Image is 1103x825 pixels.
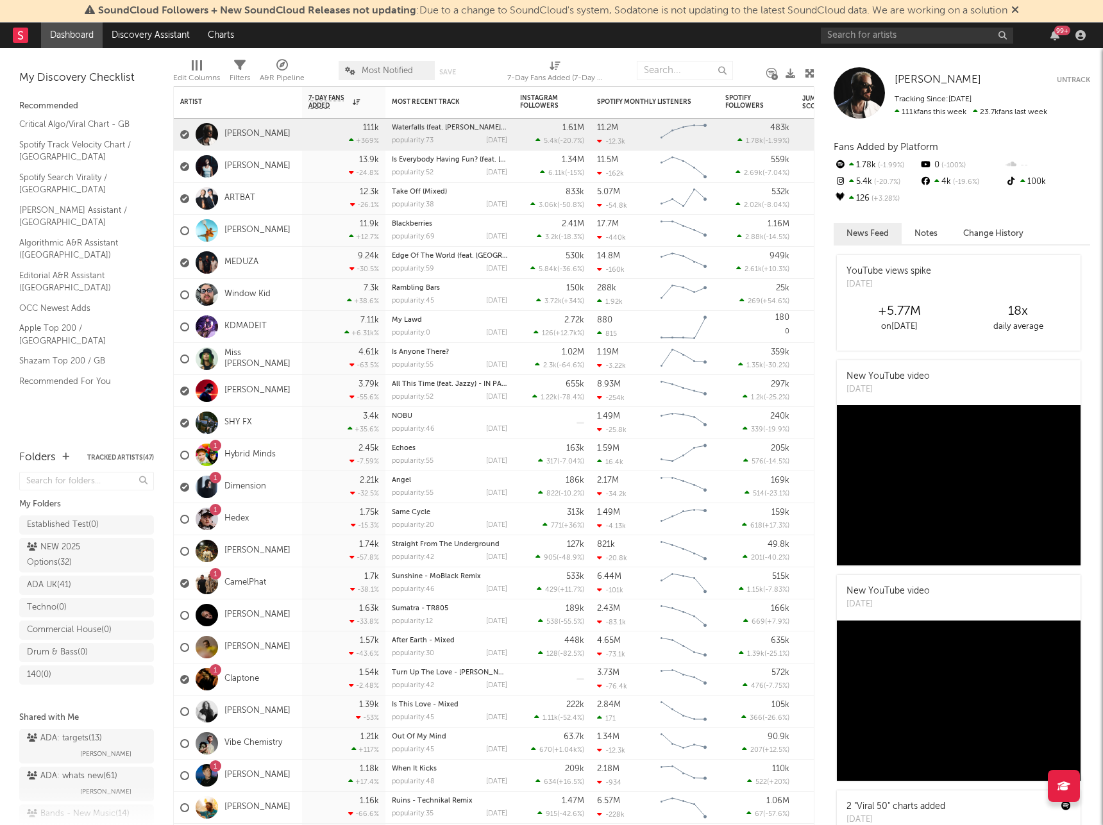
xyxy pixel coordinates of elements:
[764,202,787,209] span: -8.04 %
[392,265,434,272] div: popularity: 59
[392,221,507,228] div: Blackberries
[919,157,1004,174] div: 0
[562,348,584,356] div: 1.02M
[846,370,930,383] div: New YouTube video
[392,317,507,324] div: My Lawd
[392,669,552,676] a: Turn Up The Love - [PERSON_NAME] Remix Edit
[597,348,619,356] div: 1.19M
[737,233,789,241] div: ( )
[567,170,582,177] span: -15 %
[765,362,787,369] span: -30.2 %
[392,137,434,144] div: popularity: 73
[224,674,259,685] a: Claptone
[746,138,763,145] span: 1.78k
[392,329,430,337] div: popularity: 0
[1057,74,1090,87] button: Untrack
[597,137,625,146] div: -12.3k
[765,138,787,145] span: -1.99 %
[736,201,789,209] div: ( )
[768,220,789,228] div: 1.16M
[766,234,787,241] span: -14.5 %
[597,233,626,242] div: -440k
[173,71,220,86] div: Edit Columns
[540,169,584,177] div: ( )
[19,301,141,315] a: OCC Newest Adds
[539,266,557,273] span: 5.84k
[199,22,243,48] a: Charts
[224,417,252,428] a: SHY FX
[392,394,434,401] div: popularity: 52
[566,252,584,260] div: 530k
[224,642,290,653] a: [PERSON_NAME]
[19,138,141,164] a: Spotify Track Velocity Chart / [GEOGRAPHIC_DATA]
[392,541,500,548] a: Straight From The Underground
[358,348,379,356] div: 4.61k
[520,94,565,110] div: Instagram Followers
[392,317,422,324] a: My Lawd
[486,233,507,240] div: [DATE]
[364,284,379,292] div: 7.3k
[655,375,712,407] svg: Chart title
[19,767,154,801] a: ADA: whats new(61)[PERSON_NAME]
[27,517,99,533] div: Established Test ( 0 )
[349,233,379,241] div: +12.7 %
[737,137,789,145] div: ( )
[392,477,411,484] a: Angel
[392,156,677,163] a: Is Everybody Having Fun? (feat. [PERSON_NAME] from the sticks) - bullet tooth Remix
[392,426,435,433] div: popularity: 46
[802,319,854,335] div: 60.0
[846,383,930,396] div: [DATE]
[392,381,507,388] div: All This Time (feat. Jazzy) - IN PARALLEL Remix
[19,515,154,535] a: Established Test(0)
[358,380,379,388] div: 3.79k
[902,223,950,244] button: Notes
[392,233,435,240] div: popularity: 69
[27,578,71,593] div: ADA UK ( 41 )
[224,321,267,332] a: KDMADEIT
[821,28,1013,44] input: Search for artists
[840,319,959,335] div: on [DATE]
[745,234,764,241] span: 2.88k
[919,174,1004,190] div: 4k
[363,124,379,132] div: 111k
[745,266,762,273] span: 2.61k
[566,380,584,388] div: 655k
[392,349,449,356] a: Is Anyone There?
[19,236,141,262] a: Algorithmic A&R Assistant ([GEOGRAPHIC_DATA])
[597,362,626,370] div: -3.22k
[566,188,584,196] div: 833k
[597,265,625,274] div: -160k
[895,74,981,87] a: [PERSON_NAME]
[846,265,931,278] div: YouTube views spike
[597,426,627,434] div: -25.8k
[545,234,559,241] span: 3.2k
[224,770,290,781] a: [PERSON_NAME]
[637,61,733,80] input: Search...
[834,174,919,190] div: 5.4k
[739,297,789,305] div: ( )
[766,394,787,401] span: -25.2 %
[802,191,854,206] div: 71.4
[744,170,762,177] span: 2.69k
[486,329,507,337] div: [DATE]
[840,304,959,319] div: +5.77M
[541,394,557,401] span: 1.22k
[802,383,854,399] div: 72.8
[872,179,900,186] span: -20.7 %
[536,297,584,305] div: ( )
[392,201,434,208] div: popularity: 38
[655,183,712,215] svg: Chart title
[392,285,440,292] a: Rambling Bars
[19,374,141,388] a: Recommended For You
[224,706,290,717] a: [PERSON_NAME]
[562,220,584,228] div: 2.41M
[542,330,553,337] span: 126
[751,394,764,401] span: 1.2k
[655,151,712,183] svg: Chart title
[363,412,379,421] div: 3.4k
[834,157,919,174] div: 1.78k
[87,454,154,461] button: Tracked Artists(47)
[224,449,276,460] a: Hybrid Minds
[486,201,507,208] div: [DATE]
[392,156,507,163] div: Is Everybody Having Fun? (feat. rhys from the sticks) - bullet tooth Remix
